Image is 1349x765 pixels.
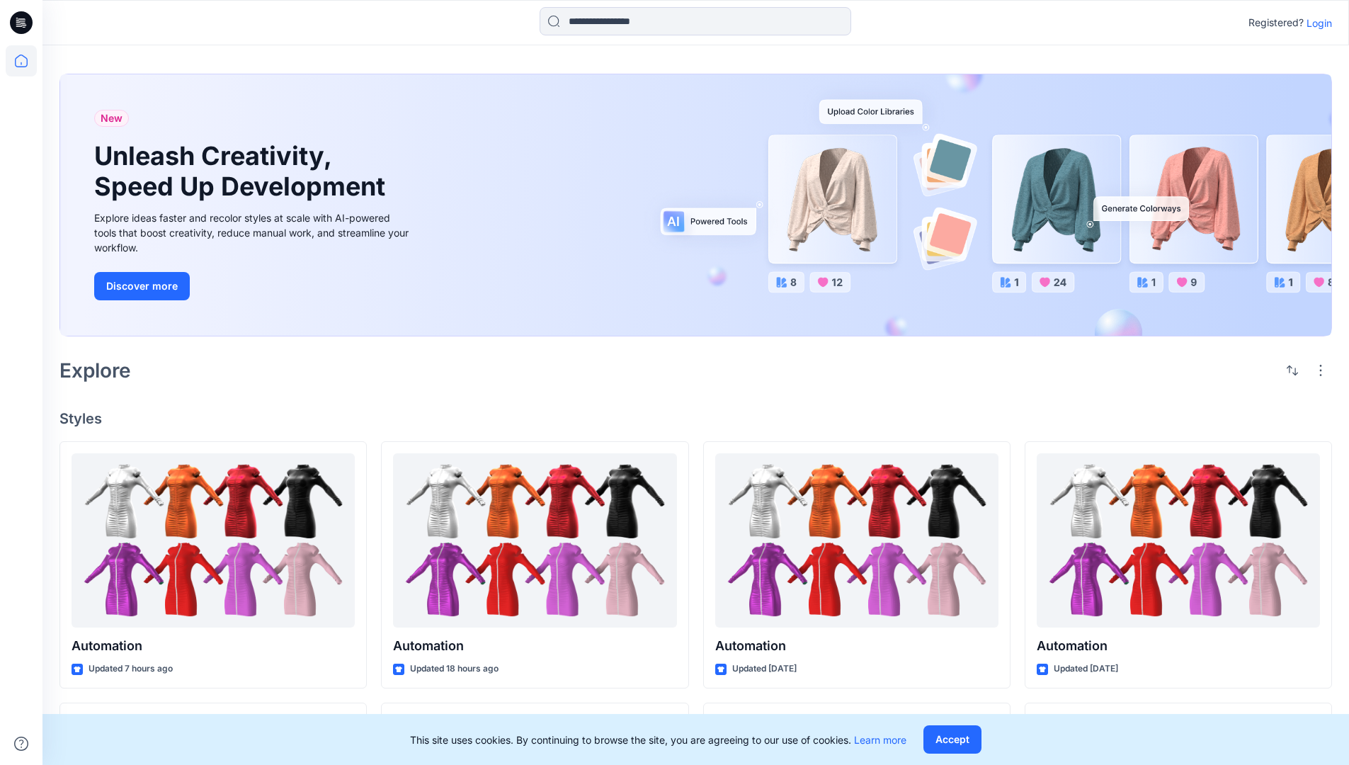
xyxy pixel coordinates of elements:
[715,453,998,628] a: Automation
[923,725,981,754] button: Accept
[94,141,392,202] h1: Unleash Creativity, Speed Up Development
[72,636,355,656] p: Automation
[1037,453,1320,628] a: Automation
[89,662,173,676] p: Updated 7 hours ago
[94,272,413,300] a: Discover more
[94,272,190,300] button: Discover more
[94,210,413,255] div: Explore ideas faster and recolor styles at scale with AI-powered tools that boost creativity, red...
[732,662,797,676] p: Updated [DATE]
[59,359,131,382] h2: Explore
[393,636,676,656] p: Automation
[410,662,499,676] p: Updated 18 hours ago
[393,453,676,628] a: Automation
[410,732,906,747] p: This site uses cookies. By continuing to browse the site, you are agreeing to our use of cookies.
[715,636,998,656] p: Automation
[854,734,906,746] a: Learn more
[101,110,123,127] span: New
[1037,636,1320,656] p: Automation
[1307,16,1332,30] p: Login
[1248,14,1304,31] p: Registered?
[1054,662,1118,676] p: Updated [DATE]
[72,453,355,628] a: Automation
[59,410,1332,427] h4: Styles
